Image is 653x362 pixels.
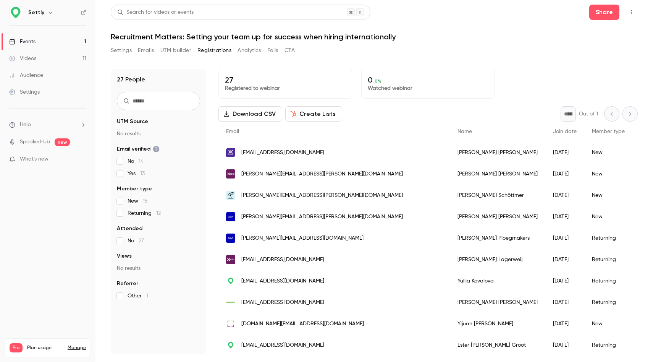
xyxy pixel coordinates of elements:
span: [PERSON_NAME][EMAIL_ADDRESS][PERSON_NAME][DOMAIN_NAME] [241,192,403,200]
p: 0 [368,75,488,84]
img: gea.com [226,234,235,243]
span: What's new [20,155,48,163]
div: [PERSON_NAME] [PERSON_NAME] [450,142,545,163]
img: personio.de [226,191,235,200]
div: [DATE] [545,270,584,292]
div: New [584,206,632,227]
div: Returning [584,292,632,313]
span: Help [20,121,31,129]
span: new [55,138,70,146]
span: UTM Source [117,118,148,125]
button: Share [589,5,619,20]
span: [PERSON_NAME][EMAIL_ADDRESS][PERSON_NAME][DOMAIN_NAME] [241,213,403,221]
span: [EMAIL_ADDRESS][DOMAIN_NAME] [241,149,324,157]
button: Create Lists [285,106,342,122]
div: Returning [584,270,632,292]
p: No results [117,130,200,138]
div: Returning [584,249,632,270]
div: New [584,185,632,206]
div: New [584,163,632,185]
span: 1 [146,293,148,299]
li: help-dropdown-opener [9,121,86,129]
button: Download CSV [218,106,282,122]
div: Returning [584,227,632,249]
span: 14 [139,159,144,164]
div: [PERSON_NAME] Schöttmer [450,185,545,206]
div: Videos [9,55,36,62]
img: Settly [10,6,22,19]
div: Search for videos or events [117,8,194,16]
div: Settings [9,88,40,96]
div: [PERSON_NAME] [PERSON_NAME] [450,206,545,227]
div: [PERSON_NAME] Lagerweij [450,249,545,270]
section: facet-groups [117,118,200,300]
span: [EMAIL_ADDRESS][DOMAIN_NAME] [241,341,324,349]
div: [DATE] [545,206,584,227]
img: xebia.com [226,255,235,264]
span: [DOMAIN_NAME][EMAIL_ADDRESS][DOMAIN_NAME] [241,320,364,328]
p: Watched webinar [368,84,488,92]
img: settly.nl [226,341,235,350]
button: Analytics [238,44,261,57]
span: New [128,197,148,205]
p: Registered to webinar [225,84,346,92]
span: Email verified [117,145,160,153]
img: gea.com [226,212,235,221]
button: Settings [111,44,132,57]
span: [EMAIL_ADDRESS][DOMAIN_NAME] [241,299,324,307]
div: [DATE] [545,163,584,185]
div: Events [9,38,36,45]
button: Polls [267,44,278,57]
img: dpschool.io [226,319,235,328]
span: [EMAIL_ADDRESS][DOMAIN_NAME] [241,277,324,285]
span: 15 [143,198,148,204]
span: 27 [139,238,144,243]
span: [PERSON_NAME][EMAIL_ADDRESS][PERSON_NAME][DOMAIN_NAME] [241,170,403,178]
img: greenpeace.org [226,298,235,307]
div: [PERSON_NAME] Ploegmakers [450,227,545,249]
img: xccelerated.io [226,148,235,157]
div: [DATE] [545,334,584,356]
span: No [128,237,144,245]
span: Email [226,129,239,134]
img: settly.nl [226,276,235,286]
span: Yes [128,170,145,177]
span: Returning [128,209,161,217]
span: Referrer [117,280,138,287]
div: Audience [9,71,43,79]
button: Registrations [197,44,231,57]
span: Plan usage [27,345,63,351]
div: [PERSON_NAME] [PERSON_NAME] [450,292,545,313]
span: 13 [140,171,145,176]
span: Member type [592,129,625,134]
img: xebia.com [226,169,235,179]
button: UTM builder [160,44,191,57]
p: No results [117,265,200,272]
span: Name [457,129,472,134]
p: Out of 1 [579,110,598,118]
div: Yuliia Kovalova [450,270,545,292]
span: 0 % [375,78,381,84]
a: SpeakerHub [20,138,50,146]
span: Other [128,292,148,300]
div: [DATE] [545,292,584,313]
div: [DATE] [545,249,584,270]
div: Yijuan [PERSON_NAME] [450,313,545,334]
h6: Settly [28,9,44,16]
a: Manage [68,345,86,351]
div: New [584,142,632,163]
div: Ester [PERSON_NAME] Groot [450,334,545,356]
span: Member type [117,185,152,193]
button: Emails [138,44,154,57]
div: Returning [584,334,632,356]
span: Views [117,252,132,260]
div: New [584,313,632,334]
span: Join date [553,129,577,134]
button: CTA [284,44,295,57]
div: [DATE] [545,227,584,249]
div: [PERSON_NAME] [PERSON_NAME] [450,163,545,185]
span: [EMAIL_ADDRESS][DOMAIN_NAME] [241,256,324,264]
span: Attended [117,225,142,232]
div: [DATE] [545,185,584,206]
div: [DATE] [545,142,584,163]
